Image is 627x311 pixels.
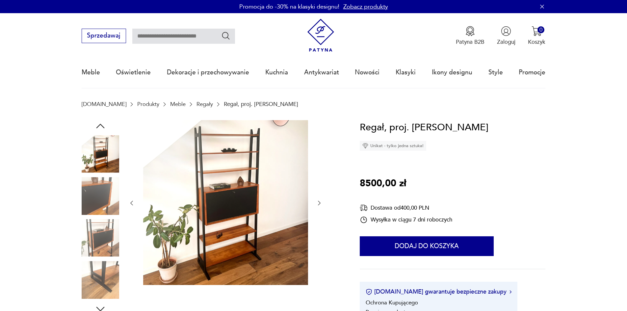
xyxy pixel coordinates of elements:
p: Patyna B2B [456,38,484,46]
img: Zdjęcie produktu Regał, proj. Rajmund Teofil Hałas [82,261,119,298]
button: Zaloguj [497,26,515,46]
a: Nowości [355,57,379,88]
p: Koszyk [528,38,545,46]
a: Antykwariat [304,57,339,88]
img: Zdjęcie produktu Regał, proj. Rajmund Teofil Hałas [82,135,119,173]
a: Ikony designu [432,57,472,88]
img: Ikona certyfikatu [366,289,372,295]
p: 8500,00 zł [360,176,406,191]
h1: Regał, proj. [PERSON_NAME] [360,120,488,135]
button: 0Koszyk [528,26,545,46]
p: Zaloguj [497,38,515,46]
a: Kuchnia [265,57,288,88]
a: [DOMAIN_NAME] [82,101,126,107]
div: Dostawa od 400,00 PLN [360,204,452,212]
a: Dekoracje i przechowywanie [167,57,249,88]
img: Ikona medalu [465,26,475,36]
button: [DOMAIN_NAME] gwarantuje bezpieczne zakupy [366,288,511,296]
a: Regały [196,101,213,107]
img: Zdjęcie produktu Regał, proj. Rajmund Teofil Hałas [82,219,119,257]
div: 0 [537,26,544,33]
a: Meble [82,57,100,88]
img: Ikona strzałki w prawo [509,290,511,294]
a: Produkty [137,101,159,107]
img: Zdjęcie produktu Regał, proj. Rajmund Teofil Hałas [82,177,119,215]
p: Regał, proj. [PERSON_NAME] [224,101,298,107]
p: Promocja do -30% na klasyki designu! [239,3,339,11]
button: Szukaj [221,31,231,40]
button: Sprzedawaj [82,29,126,43]
li: Ochrona Kupującego [366,299,418,306]
a: Ikona medaluPatyna B2B [456,26,484,46]
img: Zdjęcie produktu Regał, proj. Rajmund Teofil Hałas [143,120,308,285]
a: Style [488,57,503,88]
div: Unikat - tylko jedna sztuka! [360,141,426,151]
a: Meble [170,101,186,107]
img: Ikonka użytkownika [501,26,511,36]
button: Dodaj do koszyka [360,236,494,256]
div: Wysyłka w ciągu 7 dni roboczych [360,216,452,224]
img: Ikona dostawy [360,204,368,212]
a: Oświetlenie [116,57,151,88]
a: Sprzedawaj [82,34,126,39]
img: Patyna - sklep z meblami i dekoracjami vintage [304,19,337,52]
a: Zobacz produkty [343,3,388,11]
img: Ikona diamentu [362,143,368,149]
img: Ikona koszyka [532,26,542,36]
a: Promocje [519,57,545,88]
button: Patyna B2B [456,26,484,46]
a: Klasyki [396,57,416,88]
